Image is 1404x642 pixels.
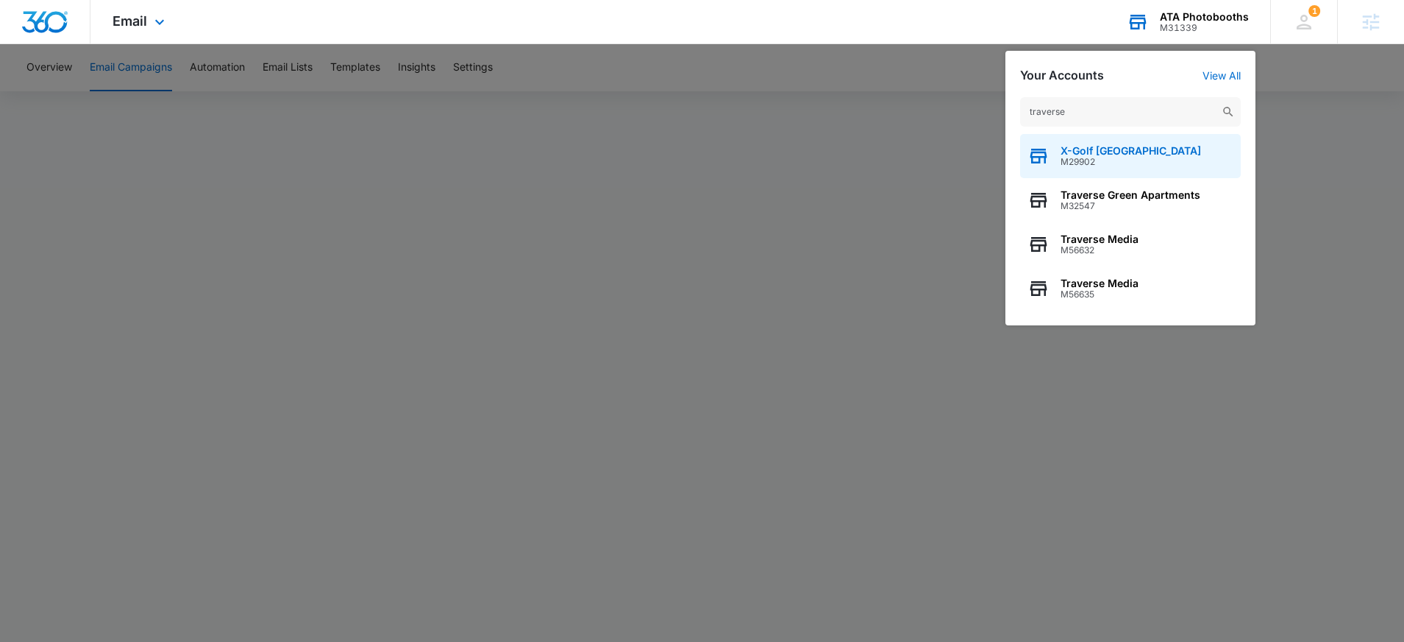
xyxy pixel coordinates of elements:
span: X-Golf [GEOGRAPHIC_DATA] [1061,145,1201,157]
span: Traverse Media [1061,278,1138,289]
span: M56635 [1061,289,1138,300]
div: account name [1160,11,1249,23]
span: M32547 [1061,201,1200,211]
span: 1 [1308,5,1320,17]
span: Traverse Media [1061,233,1138,245]
button: X-Golf [GEOGRAPHIC_DATA]M29902 [1020,134,1241,178]
span: M29902 [1061,157,1201,167]
span: Traverse Green Apartments [1061,189,1200,201]
button: Traverse MediaM56632 [1020,222,1241,267]
span: M56632 [1061,245,1138,255]
button: Traverse MediaM56635 [1020,267,1241,311]
h2: Your Accounts [1020,68,1104,82]
div: notifications count [1308,5,1320,17]
input: Search Accounts [1020,97,1241,127]
div: account id [1160,23,1249,33]
a: View All [1202,69,1241,82]
button: Traverse Green ApartmentsM32547 [1020,178,1241,222]
span: Email [113,13,147,29]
